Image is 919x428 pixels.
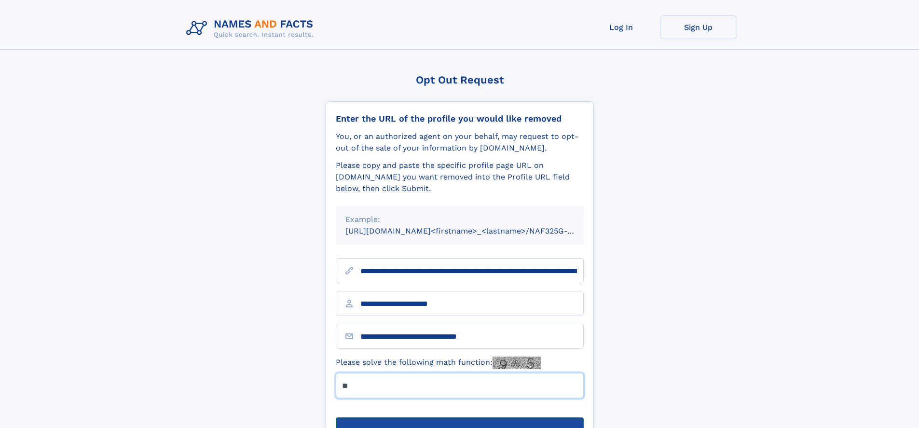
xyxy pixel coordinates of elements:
div: Please copy and paste the specific profile page URL on [DOMAIN_NAME] you want removed into the Pr... [336,160,584,194]
label: Please solve the following math function: [336,357,541,369]
div: You, or an authorized agent on your behalf, may request to opt-out of the sale of your informatio... [336,131,584,154]
div: Example: [345,214,574,225]
small: [URL][DOMAIN_NAME]<firstname>_<lastname>/NAF325G-xxxxxxxx [345,226,602,235]
div: Opt Out Request [326,74,594,86]
div: Enter the URL of the profile you would like removed [336,113,584,124]
a: Log In [583,15,660,39]
img: Logo Names and Facts [182,15,321,41]
a: Sign Up [660,15,737,39]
